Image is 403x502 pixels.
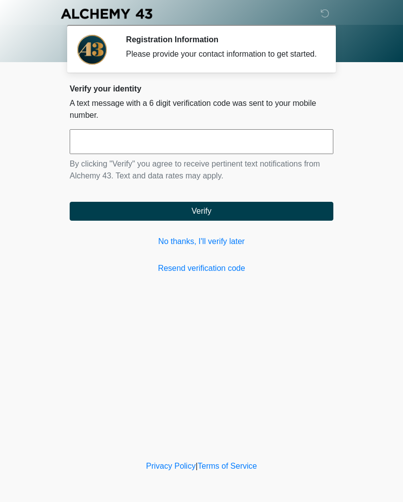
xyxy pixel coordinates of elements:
a: | [196,462,198,470]
a: Terms of Service [198,462,257,470]
div: Please provide your contact information to get started. [126,48,318,60]
p: By clicking "Verify" you agree to receive pertinent text notifications from Alchemy 43. Text and ... [70,158,333,182]
a: Resend verification code [70,262,333,274]
h2: Registration Information [126,35,318,44]
h2: Verify your identity [70,84,333,93]
img: Agent Avatar [77,35,107,65]
a: Privacy Policy [146,462,196,470]
p: A text message with a 6 digit verification code was sent to your mobile number. [70,97,333,121]
button: Verify [70,202,333,221]
a: No thanks, I'll verify later [70,236,333,248]
img: Alchemy 43 Logo [60,7,153,20]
